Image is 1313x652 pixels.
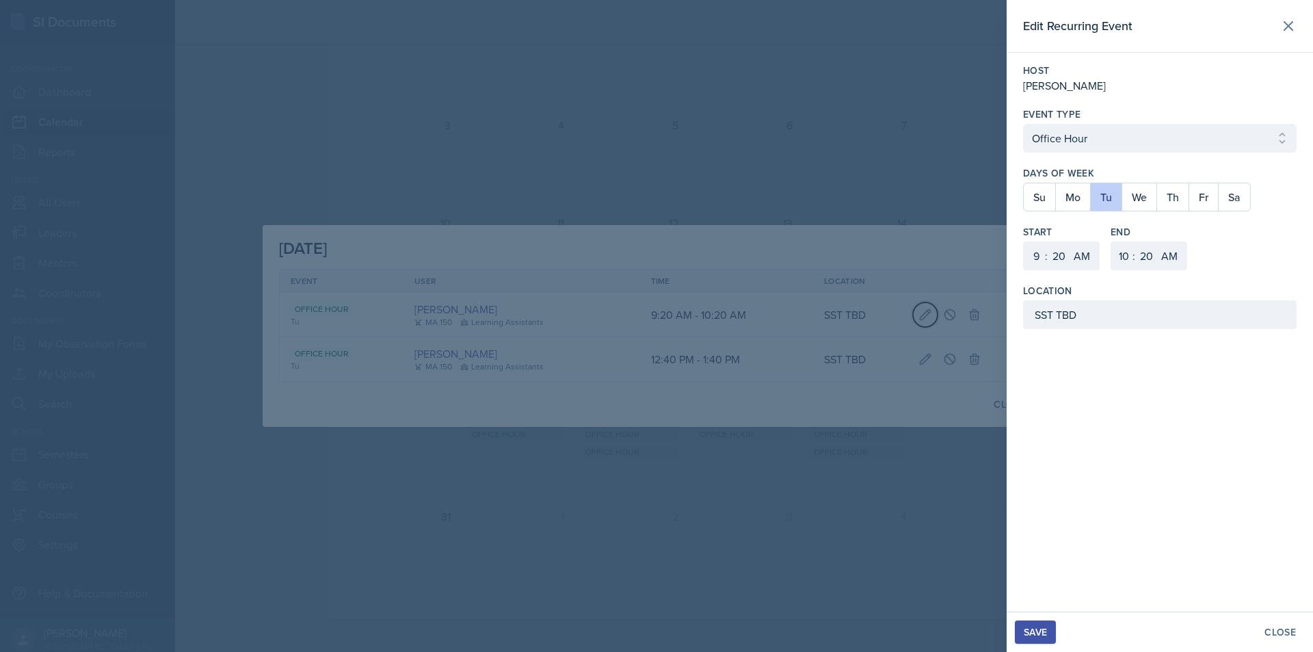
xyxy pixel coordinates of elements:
div: Close [1264,627,1296,638]
label: Days of Week [1023,166,1297,180]
button: Sa [1218,183,1250,211]
button: Mo [1055,183,1090,211]
button: Tu [1090,183,1122,211]
label: End [1111,225,1187,239]
button: Th [1156,183,1189,211]
button: Close [1256,621,1305,644]
label: Location [1023,284,1072,298]
h2: Edit Recurring Event [1023,16,1132,36]
button: We [1122,183,1156,211]
button: Su [1024,183,1055,211]
div: [PERSON_NAME] [1023,77,1297,94]
div: Save [1024,627,1047,638]
input: Enter location [1023,300,1297,329]
button: Save [1015,621,1056,644]
button: Fr [1189,183,1218,211]
label: Event Type [1023,107,1081,121]
label: Host [1023,64,1297,77]
div: : [1045,248,1048,264]
div: : [1132,248,1135,264]
label: Start [1023,225,1100,239]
